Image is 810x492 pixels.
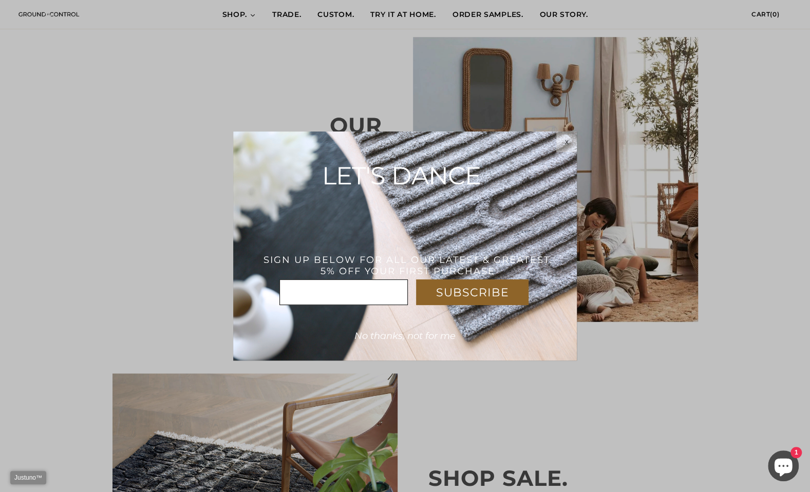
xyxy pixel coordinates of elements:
[322,161,481,191] span: LET'S DANCE
[556,131,577,152] div: x
[337,326,474,346] div: No thanks, not for me
[436,286,509,299] span: SUBSCRIBE
[10,471,46,484] a: Justuno™
[263,254,553,277] span: SIGN UP BELOW FOR ALL OUR LATEST & GREATEST. 5% OFF YOUR FIRST PURCHASE
[565,138,569,146] span: x
[354,330,456,342] span: No thanks, not for me
[416,279,529,305] div: SUBSCRIBE
[279,279,408,305] input: Email Address
[765,450,802,484] inbox-online-store-chat: Shopify online store chat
